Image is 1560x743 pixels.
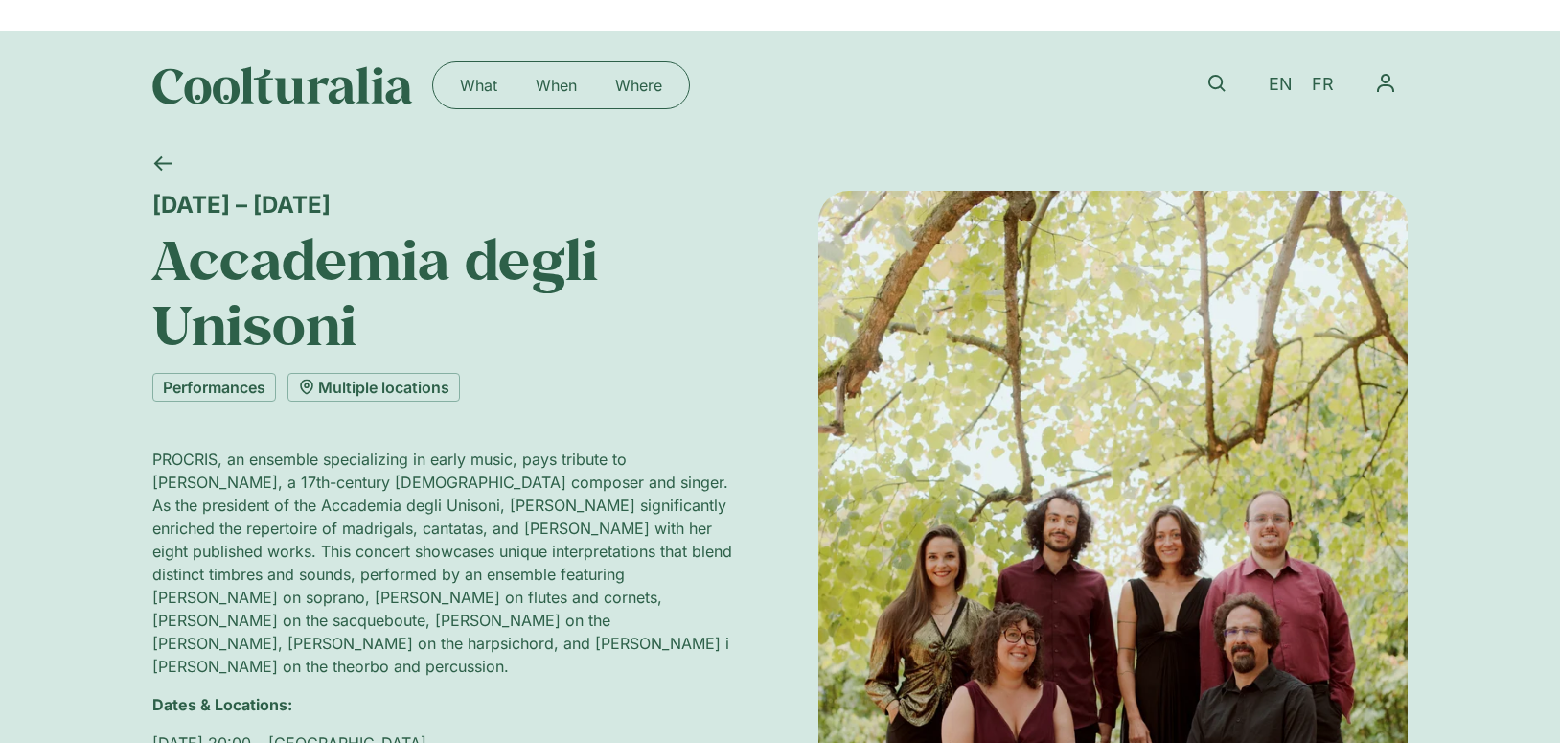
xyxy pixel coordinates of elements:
nav: Menu [1364,61,1408,105]
a: When [516,70,596,101]
a: Where [596,70,681,101]
div: [DATE] – [DATE] [152,191,742,219]
a: What [441,70,516,101]
span: EN [1269,75,1293,95]
nav: Menu [441,70,681,101]
a: FR [1302,71,1343,99]
strong: Dates & Locations: [152,695,292,714]
p: PROCRIS, an ensemble specializing in early music, pays tribute to [PERSON_NAME], a 17th-century [... [152,448,742,678]
a: EN [1259,71,1302,99]
button: Menu Toggle [1364,61,1408,105]
a: Performances [152,373,276,402]
h1: Accademia degli Unisoni [152,226,742,358]
a: Multiple locations [287,373,460,402]
span: FR [1312,75,1334,95]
